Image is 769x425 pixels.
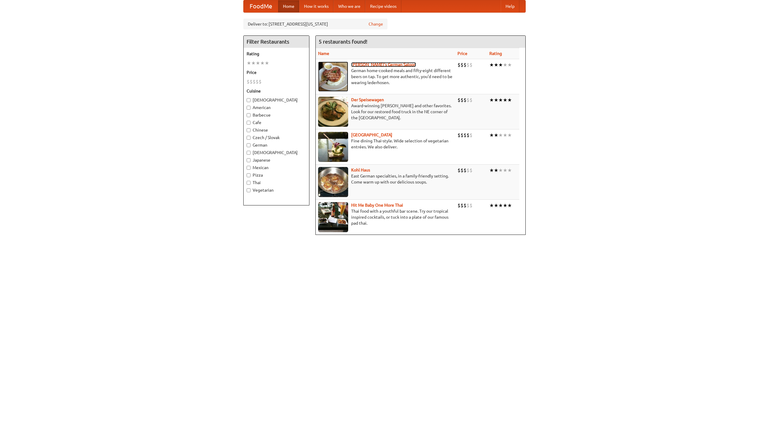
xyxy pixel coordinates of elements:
li: ★ [498,97,503,103]
li: $ [457,97,460,103]
input: German [247,143,251,147]
img: esthers.jpg [318,62,348,92]
a: Change [369,21,383,27]
p: Fine dining Thai-style. Wide selection of vegetarian entrées. We also deliver. [318,138,453,150]
img: babythai.jpg [318,202,348,232]
div: Deliver to: [STREET_ADDRESS][US_STATE] [243,19,388,29]
b: [PERSON_NAME]'s German Saloon [351,62,416,67]
label: Czech / Slovak [247,135,306,141]
li: ★ [494,202,498,209]
li: ★ [489,62,494,68]
li: $ [467,167,470,174]
label: Vegetarian [247,187,306,193]
li: ★ [260,60,265,66]
li: ★ [256,60,260,66]
li: $ [250,78,253,85]
li: $ [464,202,467,209]
h5: Rating [247,51,306,57]
li: $ [460,62,464,68]
li: $ [457,202,460,209]
li: $ [259,78,262,85]
li: ★ [489,132,494,138]
li: ★ [507,202,512,209]
a: Der Speisewagen [351,97,384,102]
input: Pizza [247,173,251,177]
li: $ [457,132,460,138]
img: kohlhaus.jpg [318,167,348,197]
label: Chinese [247,127,306,133]
li: $ [247,78,250,85]
input: Cafe [247,121,251,125]
input: [DEMOGRAPHIC_DATA] [247,151,251,155]
a: Name [318,51,329,56]
label: Barbecue [247,112,306,118]
li: ★ [247,60,251,66]
li: $ [470,97,473,103]
li: ★ [503,97,507,103]
ng-pluralize: 5 restaurants found! [319,39,367,44]
p: East German specialties, in a family-friendly setting. Come warm up with our delicious soups. [318,173,453,185]
li: ★ [494,167,498,174]
label: Mexican [247,165,306,171]
li: $ [470,202,473,209]
li: $ [457,62,460,68]
label: [DEMOGRAPHIC_DATA] [247,97,306,103]
input: Mexican [247,166,251,170]
input: [DEMOGRAPHIC_DATA] [247,98,251,102]
li: ★ [503,132,507,138]
li: ★ [498,132,503,138]
input: Czech / Slovak [247,136,251,140]
li: $ [470,132,473,138]
li: $ [460,132,464,138]
li: ★ [503,62,507,68]
li: $ [253,78,256,85]
li: $ [464,62,467,68]
li: $ [460,202,464,209]
input: Vegetarian [247,188,251,192]
li: $ [460,167,464,174]
li: ★ [507,62,512,68]
li: $ [464,167,467,174]
li: $ [457,167,460,174]
li: $ [460,97,464,103]
a: Help [501,0,519,12]
a: FoodMe [244,0,278,12]
h5: Price [247,69,306,75]
label: Cafe [247,120,306,126]
h5: Cuisine [247,88,306,94]
label: Japanese [247,157,306,163]
li: ★ [498,167,503,174]
label: Thai [247,180,306,186]
li: $ [467,202,470,209]
li: $ [467,132,470,138]
li: $ [470,167,473,174]
li: ★ [507,97,512,103]
li: ★ [503,167,507,174]
img: speisewagen.jpg [318,97,348,127]
label: American [247,105,306,111]
li: $ [467,97,470,103]
li: ★ [489,97,494,103]
li: $ [467,62,470,68]
label: German [247,142,306,148]
li: ★ [498,62,503,68]
img: satay.jpg [318,132,348,162]
input: Japanese [247,158,251,162]
li: ★ [507,167,512,174]
li: $ [464,132,467,138]
li: ★ [507,132,512,138]
p: Award-winning [PERSON_NAME] and other favorites. Look for our restored food truck in the NE corne... [318,103,453,121]
a: Price [457,51,467,56]
a: Rating [489,51,502,56]
label: Pizza [247,172,306,178]
li: ★ [503,202,507,209]
a: Who we are [333,0,365,12]
a: Kohl Haus [351,168,370,172]
li: ★ [265,60,269,66]
li: ★ [498,202,503,209]
input: Barbecue [247,113,251,117]
input: American [247,106,251,110]
a: Hit Me Baby One More Thai [351,203,403,208]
